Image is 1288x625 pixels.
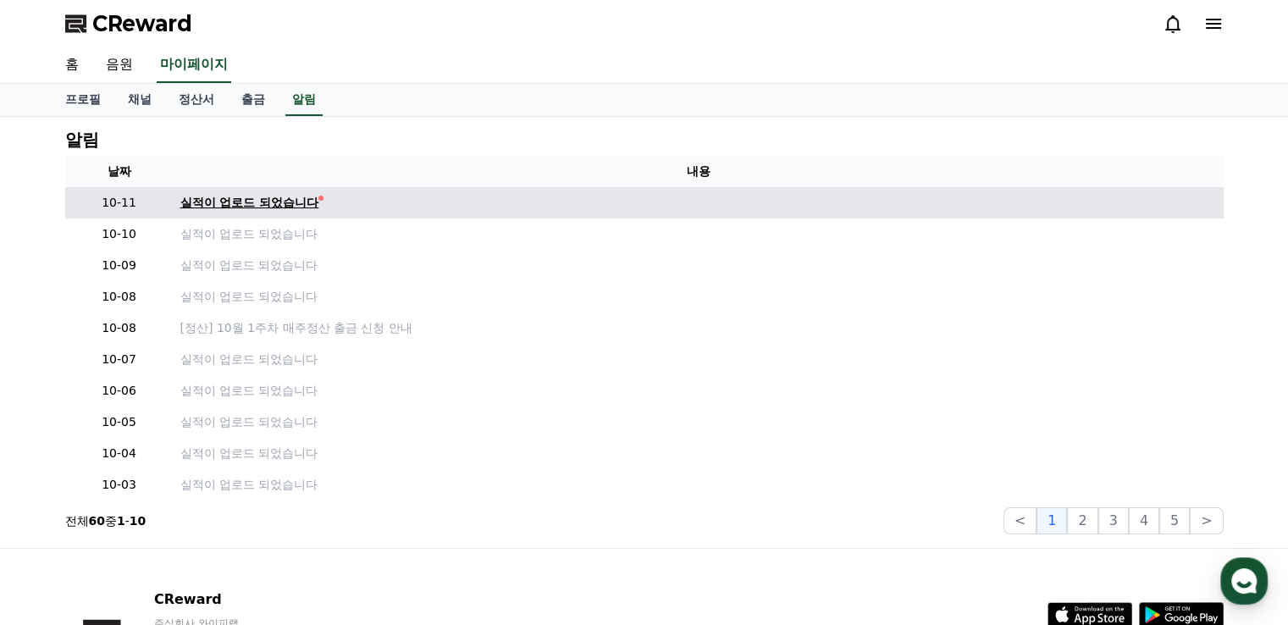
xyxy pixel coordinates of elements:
[65,10,192,37] a: CReward
[228,84,279,116] a: 출금
[1003,507,1036,534] button: <
[180,288,1217,306] a: 실적이 업로드 되었습니다
[112,484,218,527] a: 대화
[285,84,323,116] a: 알림
[154,589,361,610] p: CReward
[89,514,105,528] strong: 60
[1098,507,1129,534] button: 3
[72,382,167,400] p: 10-06
[180,445,1217,462] a: 실적이 업로드 되었습니다
[72,257,167,274] p: 10-09
[72,319,167,337] p: 10-08
[52,47,92,83] a: 홈
[52,84,114,116] a: 프로필
[1036,507,1067,534] button: 1
[180,225,1217,243] a: 실적이 업로드 되었습니다
[180,319,1217,337] a: [정산] 10월 1주차 매주정산 출금 신청 안내
[180,476,1217,494] a: 실적이 업로드 되었습니다
[65,512,146,529] p: 전체 중 -
[1159,507,1190,534] button: 5
[117,514,125,528] strong: 1
[155,511,175,524] span: 대화
[53,510,64,523] span: 홈
[5,484,112,527] a: 홈
[1129,507,1159,534] button: 4
[72,476,167,494] p: 10-03
[72,194,167,212] p: 10-11
[180,194,1217,212] a: 실적이 업로드 되었습니다
[157,47,231,83] a: 마이페이지
[174,156,1224,187] th: 내용
[72,413,167,431] p: 10-05
[72,351,167,368] p: 10-07
[72,445,167,462] p: 10-04
[180,194,319,212] div: 실적이 업로드 되었습니다
[65,156,174,187] th: 날짜
[114,84,165,116] a: 채널
[72,225,167,243] p: 10-10
[1190,507,1223,534] button: >
[92,47,146,83] a: 음원
[1067,507,1097,534] button: 2
[180,351,1217,368] a: 실적이 업로드 되었습니다
[165,84,228,116] a: 정산서
[130,514,146,528] strong: 10
[92,10,192,37] span: CReward
[180,413,1217,431] a: 실적이 업로드 되었습니다
[218,484,325,527] a: 설정
[262,510,282,523] span: 설정
[72,288,167,306] p: 10-08
[180,382,1217,400] a: 실적이 업로드 되었습니다
[65,130,99,149] h4: 알림
[180,257,1217,274] a: 실적이 업로드 되었습니다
